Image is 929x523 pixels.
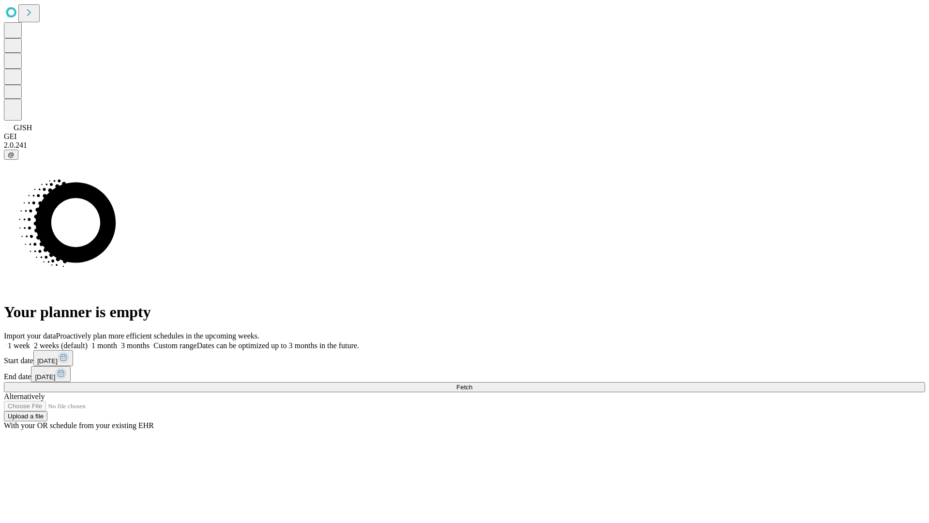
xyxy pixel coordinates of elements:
span: @ [8,151,15,158]
span: Proactively plan more efficient schedules in the upcoming weeks. [56,332,259,340]
div: 2.0.241 [4,141,925,150]
span: GJSH [14,123,32,132]
button: Upload a file [4,411,47,421]
span: Dates can be optimized up to 3 months in the future. [197,341,359,350]
span: 1 week [8,341,30,350]
span: [DATE] [37,357,58,365]
span: Fetch [456,384,472,391]
span: 2 weeks (default) [34,341,88,350]
div: GEI [4,132,925,141]
div: Start date [4,350,925,366]
span: Alternatively [4,392,45,400]
span: [DATE] [35,373,55,381]
div: End date [4,366,925,382]
span: 1 month [91,341,117,350]
button: [DATE] [31,366,71,382]
span: Import your data [4,332,56,340]
button: [DATE] [33,350,73,366]
span: 3 months [121,341,150,350]
span: Custom range [153,341,196,350]
h1: Your planner is empty [4,303,925,321]
button: @ [4,150,18,160]
button: Fetch [4,382,925,392]
span: With your OR schedule from your existing EHR [4,421,154,430]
